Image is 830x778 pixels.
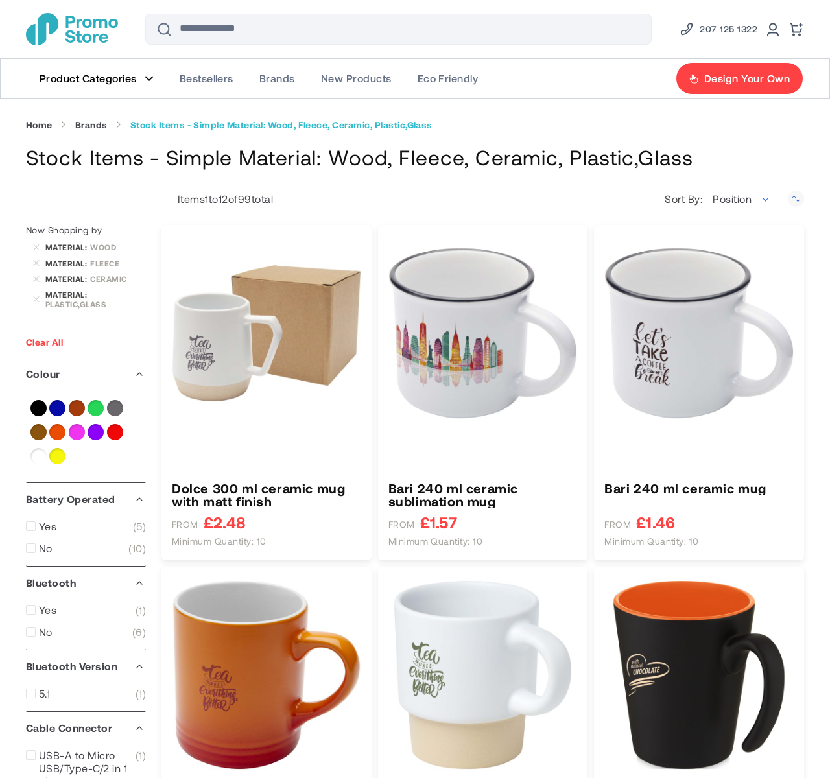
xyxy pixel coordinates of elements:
[49,424,65,440] a: Orange
[88,400,104,416] a: Green
[49,448,65,464] a: Yellow
[204,514,246,530] span: £2.48
[713,193,752,205] span: Position
[133,520,146,533] span: 5
[405,59,492,98] a: Eco Friendly
[636,514,675,530] span: £1.46
[604,580,794,770] img: Oli 360 ml ceramic mug with handle
[45,274,90,283] span: Material
[172,519,198,530] span: FROM
[130,119,433,131] strong: Stock Items - Simple Material: Wood, Fleece, Ceramic, Plastic,Glass
[205,193,208,205] span: 1
[88,424,104,440] a: Purple
[90,274,146,283] div: Ceramic
[26,358,146,390] div: Colour
[26,483,146,515] div: Battery Operated
[45,242,90,252] span: Material
[26,567,146,599] div: Bluetooth
[418,72,479,85] span: Eco Friendly
[26,604,146,617] a: Yes 1
[180,72,233,85] span: Bestsellers
[148,14,180,45] button: Search
[90,242,146,252] div: Wood
[172,482,361,508] a: Dolce 300 ml ceramic mug with matt finish
[246,59,308,98] a: Brands
[39,520,56,533] span: Yes
[40,72,137,85] span: Product Categories
[172,536,267,547] span: Minimum quantity: 10
[26,143,804,171] h1: Stock Items - Simple Material: Wood, Fleece, Ceramic, Plastic,Glass
[167,59,246,98] a: Bestsellers
[49,400,65,416] a: Blue
[45,300,146,309] div: Plastic,Glass
[321,72,392,85] span: New Products
[259,72,295,85] span: Brands
[128,542,146,555] span: 10
[26,650,146,683] div: Bluetooth Version
[39,604,56,617] span: Yes
[26,119,53,131] a: Home
[604,519,631,530] span: FROM
[32,243,40,251] a: Remove Material Wood
[136,604,146,617] span: 1
[30,424,47,440] a: Natural
[39,687,50,700] span: 5.1
[90,259,146,268] div: Fleece
[308,59,405,98] a: New Products
[26,13,118,45] a: store logo
[107,424,123,440] a: Red
[388,580,578,770] img: Olympia 130 ml stackable expresso cup with clay bottom
[388,536,483,547] span: Minimum quantity: 10
[388,482,578,508] a: Bari 240 ml ceramic sublimation mug
[705,186,778,212] span: Position
[788,191,804,207] a: Set Descending Direction
[219,193,228,205] span: 12
[75,119,108,131] a: Brands
[388,239,578,428] img: Bari 240 ml ceramic sublimation mug
[26,13,118,45] img: Promotional Merchandise
[30,400,47,416] a: Black
[26,687,146,700] a: 5.1 1
[604,536,699,547] span: Minimum quantity: 10
[676,62,803,95] a: Design Your Own
[238,193,252,205] span: 99
[26,712,146,744] div: Cable Connector
[27,59,167,98] a: Product Categories
[665,193,705,206] label: Sort By
[172,580,361,770] img: Laguna 330 ml ceramic mug
[604,482,794,495] a: Bari 240 ml ceramic mug
[136,687,146,700] span: 1
[700,21,757,37] span: 207 125 1322
[26,336,63,348] a: Clear All
[388,519,415,530] span: FROM
[32,296,40,303] a: Remove Material Plastic,Glass
[107,400,123,416] a: Grey
[32,259,40,267] a: Remove Material Fleece
[30,448,47,464] a: White
[39,542,53,555] span: No
[45,259,90,268] span: Material
[420,514,457,530] span: £1.57
[604,239,794,428] img: Bari 240 ml ceramic mug
[26,542,146,555] a: No 10
[69,424,85,440] a: Pink
[26,520,146,533] a: Yes 5
[32,275,40,283] a: Remove Material Ceramic
[679,21,757,37] a: Phone
[69,400,85,416] a: Brown
[26,626,146,639] a: No 6
[26,224,102,235] span: Now Shopping by
[172,239,361,428] img: Dolce 300 ml ceramic mug with matt finish
[704,72,790,85] span: Design Your Own
[161,193,273,206] p: Items to of total
[132,626,146,639] span: 6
